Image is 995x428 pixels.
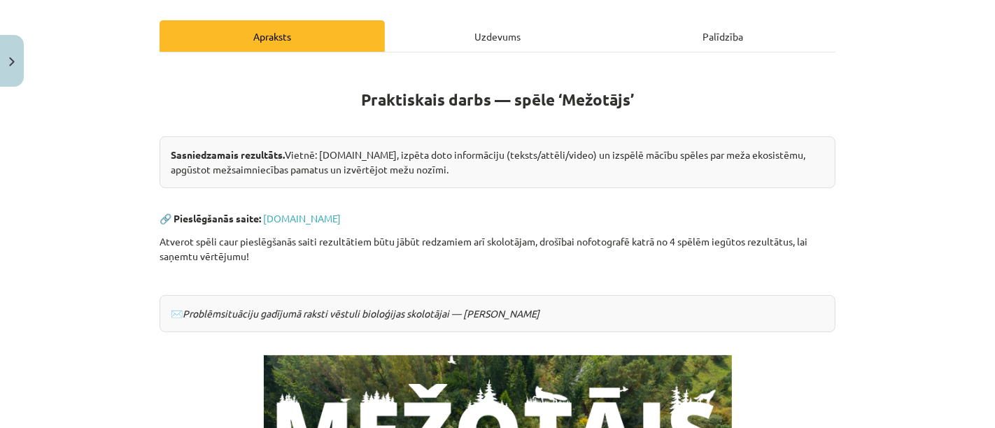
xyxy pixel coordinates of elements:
[160,20,385,52] div: Apraksts
[160,234,835,264] p: Atverot spēli caur pieslēgšanās saiti rezultātiem būtu jābūt redzamiem arī skolotājam, drošībai n...
[160,295,835,332] div: ✉️
[610,20,835,52] div: Palīdzība
[183,307,539,320] em: Problēmsituāciju gadījumā raksti vēstuli bioloģijas skolotājai — [PERSON_NAME]
[385,20,610,52] div: Uzdevums
[171,148,285,161] strong: Sasniedzamais rezultāts.
[361,90,634,110] strong: Praktiskais darbs — spēle ‘Mežotājs’
[9,57,15,66] img: icon-close-lesson-0947bae3869378f0d4975bcd49f059093ad1ed9edebbc8119c70593378902aed.svg
[263,212,341,224] a: [DOMAIN_NAME]
[160,212,261,224] strong: 🔗 Pieslēgšanās saite:
[160,136,835,188] div: Vietnē: [DOMAIN_NAME], izpēta doto informāciju (teksts/attēli/video) un izspēlē mācību spēles par...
